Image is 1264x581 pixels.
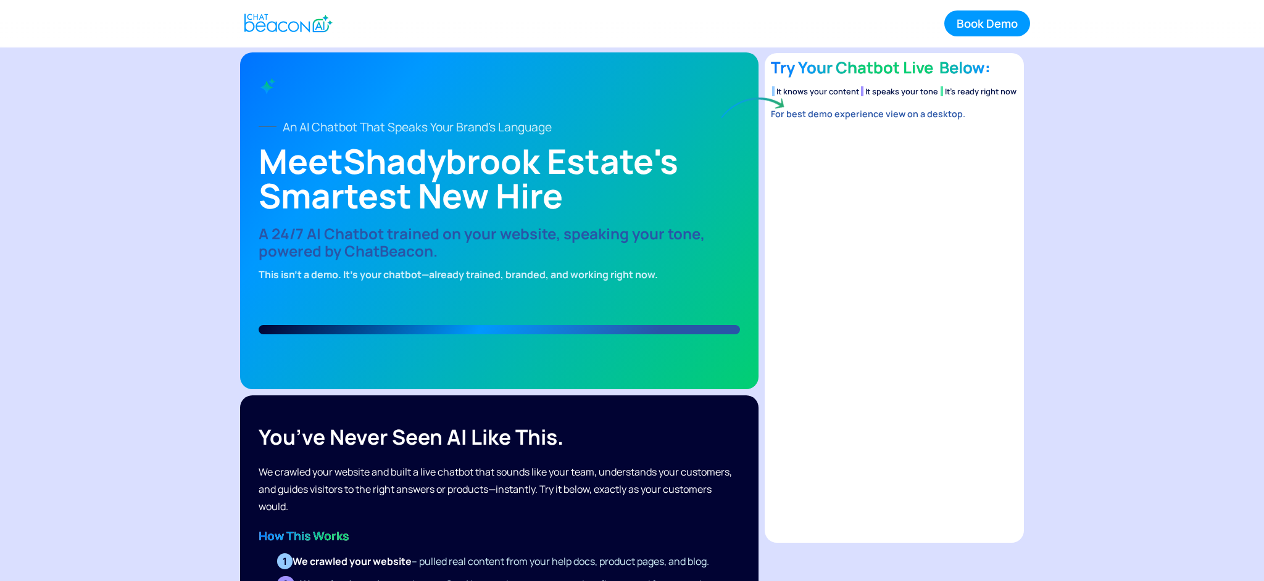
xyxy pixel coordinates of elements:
strong: We crawled your website [293,554,412,568]
li: It knows your content [772,86,859,96]
div: We crawled your website and built a live chatbot that sounds like your team, understands your cus... [259,463,740,515]
div: For best demo experience view on a desktop. [771,102,1018,123]
strong: An AI Chatbot That Speaks Your Brand's Language [283,119,552,135]
a: Book Demo [944,10,1030,36]
div: ‍ [259,527,740,545]
strong: 1 [283,554,287,568]
strong: A 24/7 AI Chatbot trained on your website, speaking your tone, powered by ChatBeacon. [259,223,705,261]
div: Book Demo [957,15,1018,31]
h4: Try Your Chatbot Live Below: [771,56,1018,80]
strong: How This Works [259,528,349,544]
strong: You’ve never seen AI like this. [259,422,563,451]
strong: Shadybrook Estate's [343,138,678,184]
a: home [234,8,339,38]
li: It’s ready right now [941,86,1017,96]
li: It speaks your tone [861,86,938,96]
img: Line [259,126,276,127]
li: – pulled real content from your help docs, product pages, and blog. [271,551,740,571]
strong: This isn’t a demo. It’s your chatbot—already trained, branded, and working right now. [259,268,658,281]
h1: Meet Smartest New Hire [259,144,740,213]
